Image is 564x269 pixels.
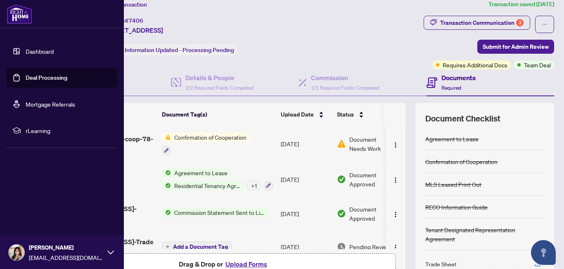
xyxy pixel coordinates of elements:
img: Status Icon [162,133,171,142]
button: Status IconConfirmation of Cooperation [162,133,250,155]
span: Document Checklist [425,113,500,124]
td: [DATE] [277,162,334,197]
div: 3 [516,19,524,26]
img: Profile Icon [9,245,24,260]
div: RECO Information Guide [425,202,488,212]
img: logo [7,4,32,24]
td: [DATE] [277,197,334,230]
span: Document Approved [349,170,400,188]
span: Requires Additional Docs [443,60,507,69]
button: Submit for Admin Review [477,40,554,54]
a: Mortgage Referrals [26,100,75,108]
button: Logo [389,137,402,150]
button: Logo [389,173,402,186]
span: plus [166,245,170,249]
button: Add a Document Tag [162,242,232,252]
span: Information Updated - Processing Pending [125,46,234,54]
span: rLearning [26,126,111,135]
a: Deal Processing [26,74,67,81]
div: Status: [102,44,237,55]
button: Status IconCommission Statement Sent to Listing Brokerage [162,208,269,217]
span: Document Needs Work [349,135,392,153]
button: Status IconAgreement to LeaseStatus IconResidential Tenancy Agreement+1 [162,168,273,190]
span: Add a Document Tag [173,244,228,250]
img: Logo [392,244,399,251]
span: Team Deal [524,60,551,69]
img: Document Status [337,139,346,148]
th: Upload Date [277,103,334,126]
span: View Transaction [103,1,147,8]
img: Document Status [337,242,346,251]
button: Transaction Communication3 [424,16,530,30]
img: Status Icon [162,208,171,217]
td: [DATE] [277,126,334,162]
span: Commission Statement Sent to Listing Brokerage [171,208,269,217]
div: MLS Leased Print Out [425,180,481,189]
span: Agreement to Lease [171,168,231,177]
h4: Documents [441,73,476,83]
img: Status Icon [162,181,171,190]
span: Status [337,110,354,119]
img: Document Status [337,175,346,184]
span: Pending Review [349,242,391,251]
button: Logo [389,240,402,253]
img: Document Status [337,209,346,218]
th: Document Tag(s) [159,103,277,126]
button: Logo [389,207,402,220]
img: Logo [392,177,399,183]
h4: Commission [311,73,379,83]
img: Status Icon [162,168,171,177]
span: Document Approved [349,205,400,223]
div: Transaction Communication [440,16,524,29]
span: 47406 [125,17,143,24]
span: 1/1 Required Fields Completed [311,85,379,91]
span: [EMAIL_ADDRESS][DOMAIN_NAME] [29,253,103,262]
img: Logo [392,142,399,148]
img: Logo [392,211,399,218]
span: 2/2 Required Fields Completed [185,85,254,91]
span: ellipsis [542,21,547,27]
div: Tenant Designated Representation Agreement [425,225,544,243]
h4: Details & People [185,73,254,83]
span: Residential Tenancy Agreement [171,181,244,190]
td: [DATE] [277,230,334,263]
button: Open asap [531,240,556,265]
span: Required [441,85,461,91]
span: Submit for Admin Review [483,40,549,53]
span: Upload Date [281,110,314,119]
button: Add a Document Tag [162,241,232,252]
a: Dashboard [26,48,54,55]
div: Confirmation of Cooperation [425,157,498,166]
span: [PERSON_NAME] [29,243,103,252]
span: Confirmation of Cooperation [171,133,250,142]
div: Agreement to Lease [425,134,479,143]
div: Trade Sheet [425,259,457,269]
div: + 1 [247,181,261,190]
span: [STREET_ADDRESS] [102,25,163,35]
th: Status [334,103,404,126]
